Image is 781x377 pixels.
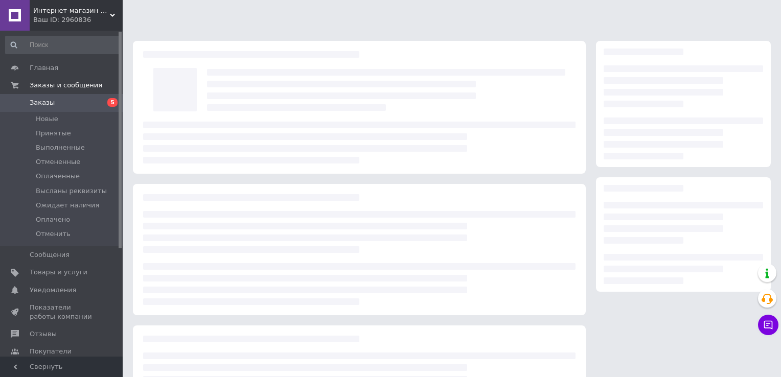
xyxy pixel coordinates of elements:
[36,201,99,210] span: Ожидает наличия
[36,215,70,224] span: Оплачено
[30,329,57,339] span: Отзывы
[30,268,87,277] span: Товары и услуги
[107,98,118,107] span: 5
[36,172,80,181] span: Оплаченные
[33,15,123,25] div: Ваш ID: 2960836
[36,143,85,152] span: Выполненные
[30,250,70,260] span: Сообщения
[5,36,121,54] input: Поиск
[30,98,55,107] span: Заказы
[30,303,95,321] span: Показатели работы компании
[30,81,102,90] span: Заказы и сообщения
[30,63,58,73] span: Главная
[36,114,58,124] span: Новые
[30,286,76,295] span: Уведомления
[36,186,107,196] span: Высланы реквизиты
[758,315,778,335] button: Чат с покупателем
[36,129,71,138] span: Принятые
[33,6,110,15] span: Интернет-магазин Tailor
[36,157,80,167] span: Отмененные
[30,347,72,356] span: Покупатели
[36,229,71,239] span: Отменить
